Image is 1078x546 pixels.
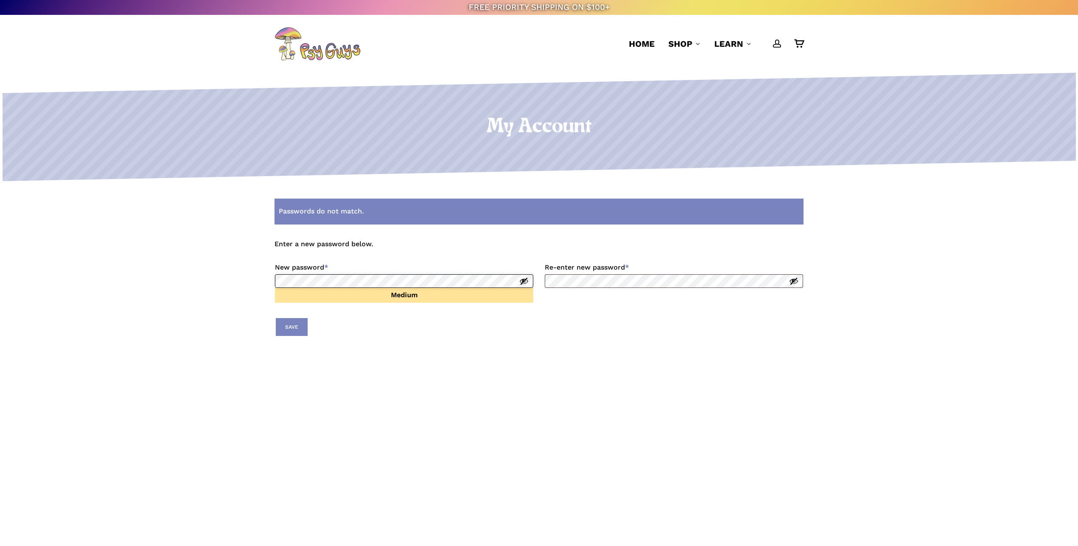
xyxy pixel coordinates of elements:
a: Home [629,38,655,50]
button: Show password [519,276,529,286]
a: Cart [794,39,804,48]
a: Learn [714,38,752,50]
button: Save [276,318,308,336]
nav: Main Menu [622,15,804,73]
p: Enter a new password below. [274,238,804,261]
span: Shop [668,39,692,49]
label: Re-enter new password [545,261,803,274]
button: Show password [789,276,798,286]
a: Shop [668,38,701,50]
span: Learn [714,39,743,49]
label: New password [275,261,533,274]
li: Passwords do not match. [279,205,790,218]
div: Medium [275,288,533,303]
span: Home [629,39,655,49]
h1: My Account [0,115,1078,139]
img: PsyGuys [274,27,360,61]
